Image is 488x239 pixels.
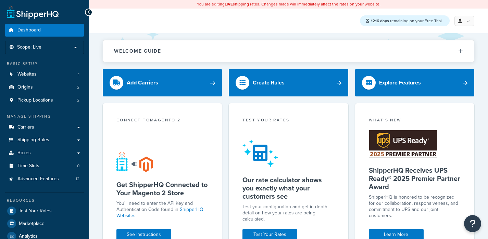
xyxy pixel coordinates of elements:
span: Origins [17,84,33,90]
span: Time Slots [17,163,39,169]
a: Boxes [5,147,84,159]
a: Time Slots0 [5,160,84,172]
button: Open Resource Center [464,215,481,232]
div: Test your configuration and get in-depth detail on how your rates are being calculated. [242,204,334,222]
a: ShipperHQ Websites [116,206,203,219]
h5: ShipperHQ Receives UPS Ready® 2025 Premier Partner Award [369,166,461,191]
div: Resources [5,198,84,203]
a: Test Your Rates [5,205,84,217]
span: 2 [77,97,79,103]
span: Scope: Live [17,44,41,50]
span: Test Your Rates [19,208,52,214]
div: Explore Features [379,78,421,88]
span: 0 [77,163,79,169]
li: Websites [5,68,84,81]
a: Create Rules [229,69,348,96]
h5: Get ShipperHQ Connected to Your Magento 2 Store [116,181,208,197]
a: Shipping Rules [5,134,84,146]
a: Origins2 [5,81,84,94]
a: Dashboard [5,24,84,37]
h5: Our rate calculator shows you exactly what your customers see [242,176,334,200]
span: remaining on your Free Trial [371,18,442,24]
p: You'll need to enter the API Key and Authentication Code found in [116,200,208,219]
a: Carriers [5,121,84,134]
a: Advanced Features12 [5,173,84,185]
li: Origins [5,81,84,94]
div: Manage Shipping [5,114,84,119]
li: Advanced Features [5,173,84,185]
span: Dashboard [17,27,41,33]
span: Websites [17,71,37,77]
div: Connect to Magento 2 [116,117,208,125]
a: Websites1 [5,68,84,81]
img: connect-shq-magento-24cdf84b.svg [116,151,153,172]
span: 1 [78,71,79,77]
p: ShipperHQ is honored to be recognized for our collaboration, responsiveness, and commitment to UP... [369,194,461,219]
span: Shipping Rules [17,137,49,143]
span: Carriers [17,124,34,130]
li: Time Slots [5,160,84,172]
div: What's New [369,117,461,125]
h2: Welcome Guide [114,49,161,54]
span: Boxes [17,150,31,156]
div: Basic Setup [5,61,84,67]
a: Marketplace [5,217,84,230]
div: Create Rules [253,78,285,88]
a: Explore Features [355,69,474,96]
div: Test your rates [242,117,334,125]
li: Pickup Locations [5,94,84,107]
a: Add Carriers [103,69,222,96]
b: LIVE [225,1,233,7]
strong: 1216 days [371,18,389,24]
div: Add Carriers [127,78,158,88]
span: 12 [76,176,79,182]
button: Welcome Guide [103,40,474,62]
span: 2 [77,84,79,90]
span: Marketplace [19,221,45,227]
a: Pickup Locations2 [5,94,84,107]
span: Advanced Features [17,176,59,182]
span: Pickup Locations [17,97,53,103]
